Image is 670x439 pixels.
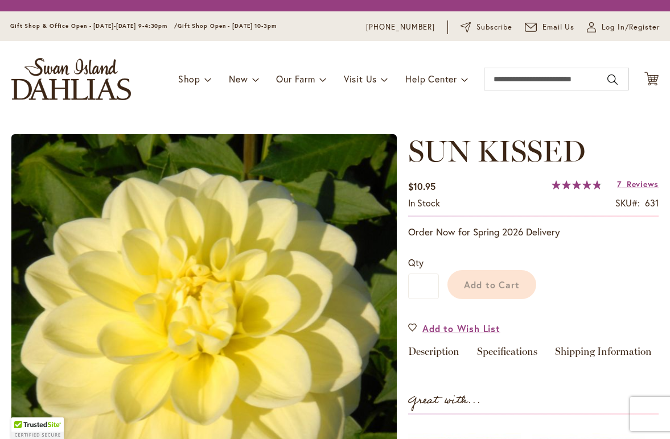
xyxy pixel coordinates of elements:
[11,58,131,100] a: store logo
[408,322,500,335] a: Add to Wish List
[178,73,200,85] span: Shop
[276,73,315,85] span: Our Farm
[344,73,377,85] span: Visit Us
[408,256,424,268] span: Qty
[408,197,440,209] span: In stock
[542,22,575,33] span: Email Us
[10,22,178,30] span: Gift Shop & Office Open - [DATE]-[DATE] 9-4:30pm /
[229,73,248,85] span: New
[461,22,512,33] a: Subscribe
[617,179,659,189] a: 7 Reviews
[11,417,64,439] div: TrustedSite Certified
[602,22,660,33] span: Log In/Register
[408,225,659,239] p: Order Now for Spring 2026 Delivery
[422,322,500,335] span: Add to Wish List
[587,22,660,33] a: Log In/Register
[615,197,640,209] strong: SKU
[408,180,435,192] span: $10.95
[408,391,481,410] strong: Great with...
[525,22,575,33] a: Email Us
[627,179,659,189] span: Reviews
[178,22,277,30] span: Gift Shop Open - [DATE] 10-3pm
[408,346,459,363] a: Description
[607,71,618,89] button: Search
[552,180,602,189] div: 97%
[617,179,622,189] span: 7
[408,197,440,210] div: Availability
[645,197,659,210] div: 631
[366,22,435,33] a: [PHONE_NUMBER]
[405,73,457,85] span: Help Center
[555,346,652,363] a: Shipping Information
[408,133,586,169] span: SUN KISSED
[477,346,537,363] a: Specifications
[476,22,512,33] span: Subscribe
[408,346,659,363] div: Detailed Product Info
